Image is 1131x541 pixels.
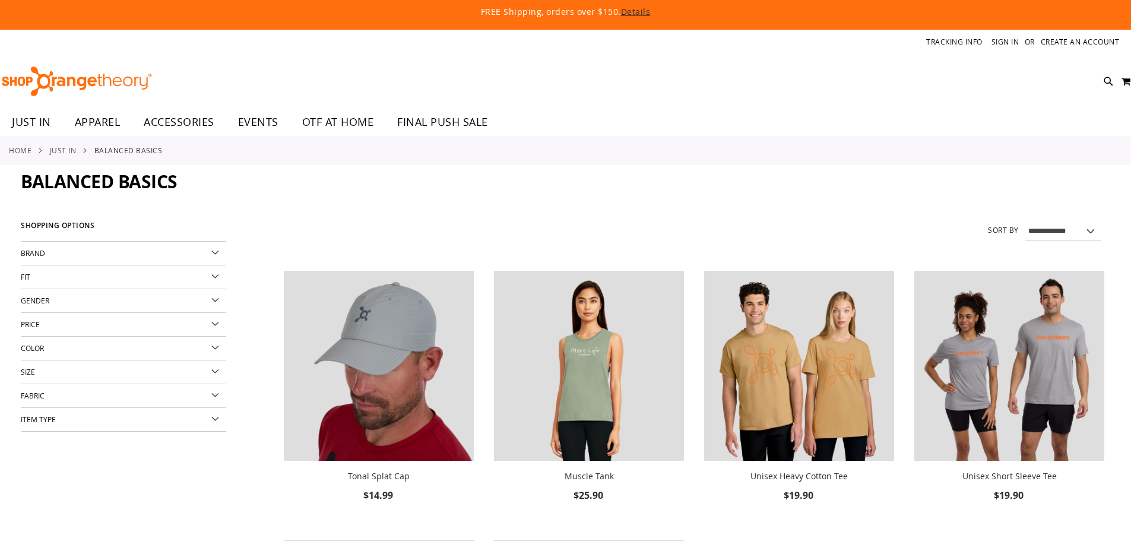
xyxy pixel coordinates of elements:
div: Fit [21,265,226,289]
a: Unisex Short Sleeve Tee [962,470,1057,482]
a: Muscle Tank [565,470,614,482]
span: $19.90 [784,489,815,502]
img: Unisex Heavy Cotton Tee [704,271,894,461]
span: Gender [21,296,49,305]
div: Gender [21,289,226,313]
span: $25.90 [574,489,605,502]
span: $19.90 [994,489,1025,502]
a: Tracking Info [926,37,983,47]
a: Product image for Grey Tonal Splat Cap [284,271,474,463]
span: EVENTS [238,109,278,135]
a: Home [9,145,31,156]
a: JUST IN [50,145,77,156]
span: Size [21,367,35,377]
strong: Shopping Options [21,216,226,242]
span: Balanced Basics [21,169,178,194]
a: APPAREL [63,109,132,136]
div: product [908,265,1110,534]
a: Create an Account [1041,37,1120,47]
div: product [698,265,900,534]
p: FREE Shipping, orders over $150. [210,6,922,18]
a: ACCESSORIES [132,109,226,136]
img: Muscle Tank [494,271,684,461]
span: Brand [21,248,45,258]
span: OTF AT HOME [302,109,374,135]
span: ACCESSORIES [144,109,214,135]
span: Item Type [21,415,56,424]
span: $14.99 [363,489,395,502]
a: Tonal Splat Cap [348,470,410,482]
div: Brand [21,242,226,265]
span: Fit [21,272,30,281]
div: product [278,265,480,534]
span: Color [21,343,44,353]
div: Fabric [21,384,226,408]
span: APPAREL [75,109,121,135]
a: Sign In [991,37,1019,47]
a: Unisex Heavy Cotton Tee [750,470,848,482]
img: Product image for Grey Tonal Splat Cap [284,271,474,461]
a: OTF AT HOME [290,109,386,136]
strong: Balanced Basics [94,145,163,156]
div: Color [21,337,226,360]
a: Muscle Tank [494,271,684,463]
div: product [488,265,690,534]
img: Unisex Short Sleeve Tee [914,271,1104,461]
a: Unisex Heavy Cotton Tee [704,271,894,463]
a: EVENTS [226,109,290,136]
span: FINAL PUSH SALE [397,109,488,135]
div: Size [21,360,226,384]
a: Details [621,6,651,17]
span: JUST IN [12,109,51,135]
div: Price [21,313,226,337]
div: Item Type [21,408,226,432]
span: Fabric [21,391,45,400]
span: Price [21,319,40,329]
a: Unisex Short Sleeve Tee [914,271,1104,463]
label: Sort By [988,225,1019,235]
a: FINAL PUSH SALE [385,109,500,136]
